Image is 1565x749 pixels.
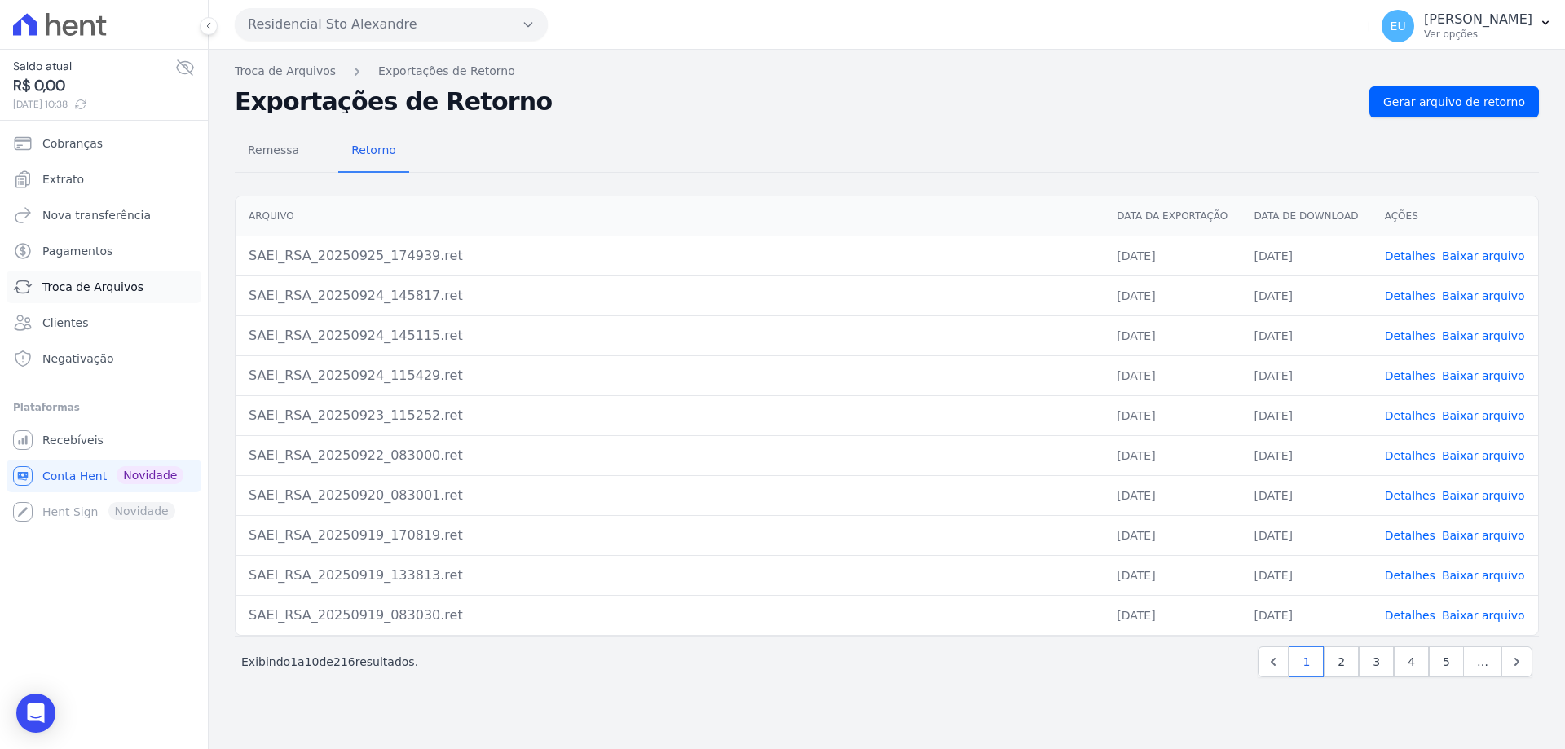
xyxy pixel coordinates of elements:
a: Baixar arquivo [1442,609,1525,622]
a: Remessa [235,130,312,173]
a: Troca de Arquivos [7,271,201,303]
a: Nova transferência [7,199,201,231]
td: [DATE] [1241,236,1372,275]
nav: Breadcrumb [235,63,1539,80]
a: Detalhes [1385,249,1435,262]
a: Gerar arquivo de retorno [1369,86,1539,117]
th: Ações [1372,196,1538,236]
span: Gerar arquivo de retorno [1383,94,1525,110]
a: Baixar arquivo [1442,289,1525,302]
button: Residencial Sto Alexandre [235,8,548,41]
a: Baixar arquivo [1442,329,1525,342]
a: Negativação [7,342,201,375]
nav: Sidebar [13,127,195,528]
a: Clientes [7,306,201,339]
span: [DATE] 10:38 [13,97,175,112]
th: Data da Exportação [1104,196,1241,236]
a: 5 [1429,646,1464,677]
a: Detalhes [1385,289,1435,302]
span: R$ 0,00 [13,75,175,97]
a: Detalhes [1385,409,1435,422]
a: 3 [1359,646,1394,677]
td: [DATE] [1241,315,1372,355]
span: Conta Hent [42,468,107,484]
a: Troca de Arquivos [235,63,336,80]
a: 2 [1324,646,1359,677]
a: Baixar arquivo [1442,489,1525,502]
span: Novidade [117,466,183,484]
p: Exibindo a de resultados. [241,654,418,670]
th: Arquivo [236,196,1104,236]
div: SAEI_RSA_20250919_170819.ret [249,526,1091,545]
div: SAEI_RSA_20250924_145115.ret [249,326,1091,346]
div: SAEI_RSA_20250923_115252.ret [249,406,1091,425]
div: Open Intercom Messenger [16,694,55,733]
span: Remessa [238,134,309,166]
a: Exportações de Retorno [378,63,515,80]
a: Baixar arquivo [1442,409,1525,422]
a: Previous [1258,646,1289,677]
td: [DATE] [1241,475,1372,515]
span: Recebíveis [42,432,104,448]
div: SAEI_RSA_20250919_083030.ret [249,606,1091,625]
a: Baixar arquivo [1442,369,1525,382]
td: [DATE] [1104,236,1241,275]
td: [DATE] [1241,275,1372,315]
span: Extrato [42,171,84,187]
a: Recebíveis [7,424,201,456]
span: Retorno [342,134,406,166]
span: Pagamentos [42,243,112,259]
td: [DATE] [1241,355,1372,395]
th: Data de Download [1241,196,1372,236]
a: 4 [1394,646,1429,677]
td: [DATE] [1104,395,1241,435]
a: Baixar arquivo [1442,569,1525,582]
a: Detalhes [1385,609,1435,622]
a: Detalhes [1385,489,1435,502]
span: Negativação [42,350,114,367]
td: [DATE] [1104,315,1241,355]
span: … [1463,646,1502,677]
span: EU [1391,20,1406,32]
div: SAEI_RSA_20250920_083001.ret [249,486,1091,505]
td: [DATE] [1104,555,1241,595]
a: Detalhes [1385,329,1435,342]
div: SAEI_RSA_20250922_083000.ret [249,446,1091,465]
div: SAEI_RSA_20250924_115429.ret [249,366,1091,386]
span: Clientes [42,315,88,331]
a: Detalhes [1385,449,1435,462]
td: [DATE] [1104,275,1241,315]
a: Extrato [7,163,201,196]
h2: Exportações de Retorno [235,90,1356,113]
a: Next [1501,646,1532,677]
a: Detalhes [1385,369,1435,382]
a: Baixar arquivo [1442,449,1525,462]
div: SAEI_RSA_20250925_174939.ret [249,246,1091,266]
a: Retorno [338,130,409,173]
td: [DATE] [1241,555,1372,595]
a: Cobranças [7,127,201,160]
span: Nova transferência [42,207,151,223]
td: [DATE] [1104,595,1241,635]
td: [DATE] [1241,595,1372,635]
td: [DATE] [1241,395,1372,435]
span: Saldo atual [13,58,175,75]
span: 216 [333,655,355,668]
td: [DATE] [1241,435,1372,475]
td: [DATE] [1104,355,1241,395]
td: [DATE] [1104,475,1241,515]
td: [DATE] [1104,515,1241,555]
div: SAEI_RSA_20250919_133813.ret [249,566,1091,585]
a: Conta Hent Novidade [7,460,201,492]
a: Detalhes [1385,529,1435,542]
div: SAEI_RSA_20250924_145817.ret [249,286,1091,306]
a: Pagamentos [7,235,201,267]
span: Cobranças [42,135,103,152]
a: Baixar arquivo [1442,249,1525,262]
a: Detalhes [1385,569,1435,582]
div: Plataformas [13,398,195,417]
a: 1 [1289,646,1324,677]
span: Troca de Arquivos [42,279,143,295]
button: EU [PERSON_NAME] Ver opções [1369,3,1565,49]
p: [PERSON_NAME] [1424,11,1532,28]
